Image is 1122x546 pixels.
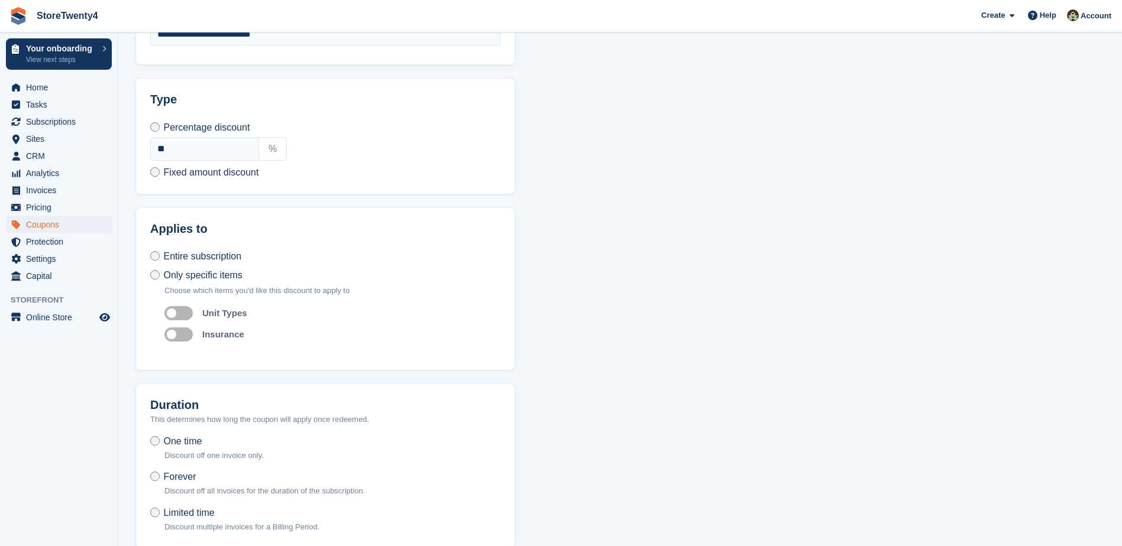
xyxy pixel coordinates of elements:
span: Account [1081,10,1111,22]
a: Your onboarding View next steps [6,38,112,70]
a: menu [6,165,112,181]
input: Only specific items [150,270,160,279]
label: Auto apply to insurance [164,333,198,335]
h2: Type [150,93,500,106]
label: Unit Types [202,308,247,318]
span: Coupons [26,216,97,233]
span: Entire subscription [163,251,241,261]
span: Only specific items [163,270,242,280]
span: Help [1040,9,1056,21]
span: Sites [26,131,97,147]
a: menu [6,113,112,130]
span: Forever [163,472,196,482]
input: One time Discount off one invoice only. [150,436,160,446]
p: Choose which items you'd like this discount to apply to [164,285,500,297]
p: Your onboarding [26,44,96,53]
a: Preview store [98,310,112,324]
p: View next steps [26,54,96,65]
label: Auto apply to unit types [164,312,198,314]
a: menu [6,251,112,267]
input: Forever Discount off all invoices for the duration of the subscription. [150,472,160,481]
p: Discount off all invoices for the duration of the subscription. [164,485,365,497]
a: menu [6,233,112,250]
span: Tasks [26,96,97,113]
input: Percentage discount [150,122,160,132]
span: Online Store [26,309,97,326]
a: menu [6,199,112,216]
p: Discount multiple invoices for a Billing Period. [164,521,319,533]
a: StoreTwenty4 [32,6,103,25]
h2: Applies to [150,222,500,236]
a: menu [6,216,112,233]
input: Limited time Discount multiple invoices for a Billing Period. [150,508,160,517]
label: Insurance [202,329,244,339]
h2: Duration [150,398,500,412]
a: menu [6,79,112,96]
a: menu [6,309,112,326]
a: menu [6,96,112,113]
a: menu [6,182,112,199]
span: Storefront [11,294,118,306]
span: Protection [26,233,97,250]
span: Subscriptions [26,113,97,130]
a: menu [6,131,112,147]
span: Percentage discount [163,122,250,132]
p: This determines how long the coupon will apply once redeemed. [150,414,500,425]
span: Settings [26,251,97,267]
span: Home [26,79,97,96]
span: CRM [26,148,97,164]
span: Invoices [26,182,97,199]
img: Lee Hanlon [1067,9,1079,21]
a: menu [6,268,112,284]
span: Create [981,9,1005,21]
span: One time [163,436,202,446]
img: stora-icon-8386f47178a22dfd0bd8f6a31ec36ba5ce8667c1dd55bd0f319d3a0aa187defe.svg [9,7,27,25]
span: Limited time [163,508,214,518]
a: menu [6,148,112,164]
input: Fixed amount discount [150,167,160,177]
span: Fixed amount discount [163,167,258,177]
span: Pricing [26,199,97,216]
p: Discount off one invoice only. [164,450,264,461]
input: Entire subscription [150,251,160,261]
span: Capital [26,268,97,284]
span: Analytics [26,165,97,181]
